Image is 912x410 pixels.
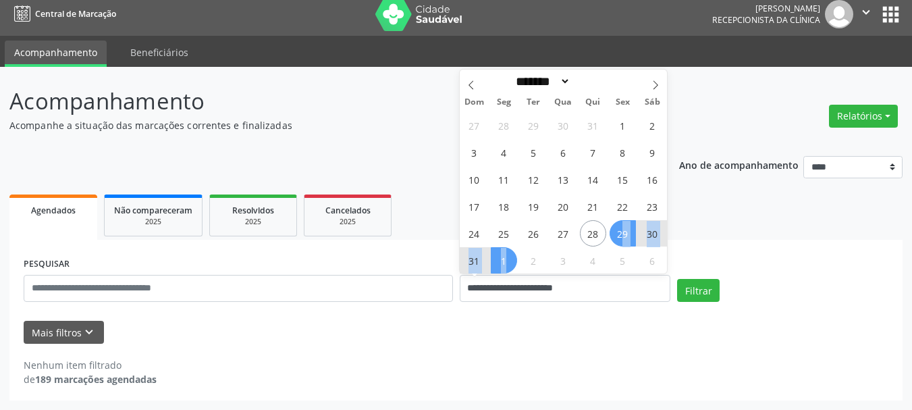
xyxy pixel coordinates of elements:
p: Ano de acompanhamento [679,156,799,173]
div: de [24,372,157,386]
span: Agosto 13, 2025 [550,166,576,193]
button: Relatórios [829,105,898,128]
div: [PERSON_NAME] [712,3,820,14]
span: Agosto 1, 2025 [610,112,636,138]
span: Setembro 4, 2025 [580,247,606,274]
a: Acompanhamento [5,41,107,67]
span: Ter [518,98,548,107]
span: Agosto 12, 2025 [520,166,547,193]
span: Agosto 16, 2025 [639,166,666,193]
span: Sáb [637,98,667,107]
p: Acompanhe a situação das marcações correntes e finalizadas [9,118,635,132]
span: Agosto 28, 2025 [580,220,606,247]
label: PESQUISAR [24,254,70,275]
div: 2025 [219,217,287,227]
div: 2025 [314,217,381,227]
span: Agosto 24, 2025 [461,220,487,247]
a: Central de Marcação [9,3,116,25]
span: Agosto 10, 2025 [461,166,487,193]
a: Beneficiários [121,41,198,64]
span: Agosto 8, 2025 [610,139,636,165]
span: Agosto 4, 2025 [491,139,517,165]
span: Julho 28, 2025 [491,112,517,138]
span: Não compareceram [114,205,192,216]
span: Setembro 1, 2025 [491,247,517,274]
i:  [859,5,874,20]
span: Agendados [31,205,76,216]
button: apps [879,3,903,26]
p: Acompanhamento [9,84,635,118]
span: Seg [489,98,518,107]
span: Julho 29, 2025 [520,112,547,138]
span: Agosto 2, 2025 [639,112,666,138]
span: Agosto 5, 2025 [520,139,547,165]
span: Julho 27, 2025 [461,112,487,138]
span: Agosto 22, 2025 [610,193,636,220]
span: Qui [578,98,608,107]
span: Agosto 14, 2025 [580,166,606,193]
span: Agosto 30, 2025 [639,220,666,247]
strong: 189 marcações agendadas [35,373,157,386]
span: Setembro 3, 2025 [550,247,576,274]
span: Agosto 3, 2025 [461,139,487,165]
span: Julho 30, 2025 [550,112,576,138]
span: Agosto 15, 2025 [610,166,636,193]
span: Setembro 5, 2025 [610,247,636,274]
select: Month [512,74,571,88]
div: 2025 [114,217,192,227]
span: Agosto 31, 2025 [461,247,487,274]
button: Mais filtroskeyboard_arrow_down [24,321,104,344]
span: Julho 31, 2025 [580,112,606,138]
span: Central de Marcação [35,8,116,20]
span: Sex [608,98,637,107]
span: Agosto 9, 2025 [639,139,666,165]
i: keyboard_arrow_down [82,325,97,340]
button: Filtrar [677,279,720,302]
span: Agosto 6, 2025 [550,139,576,165]
span: Agosto 19, 2025 [520,193,547,220]
span: Qua [548,98,578,107]
span: Agosto 11, 2025 [491,166,517,193]
span: Resolvidos [232,205,274,216]
span: Agosto 20, 2025 [550,193,576,220]
div: Nenhum item filtrado [24,358,157,372]
span: Setembro 6, 2025 [639,247,666,274]
span: Dom [460,98,489,107]
span: Agosto 27, 2025 [550,220,576,247]
span: Agosto 18, 2025 [491,193,517,220]
span: Agosto 23, 2025 [639,193,666,220]
span: Agosto 7, 2025 [580,139,606,165]
span: Agosto 29, 2025 [610,220,636,247]
span: Agosto 25, 2025 [491,220,517,247]
span: Agosto 17, 2025 [461,193,487,220]
span: Agosto 21, 2025 [580,193,606,220]
span: Recepcionista da clínica [712,14,820,26]
span: Setembro 2, 2025 [520,247,547,274]
span: Cancelados [325,205,371,216]
input: Year [570,74,615,88]
span: Agosto 26, 2025 [520,220,547,247]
